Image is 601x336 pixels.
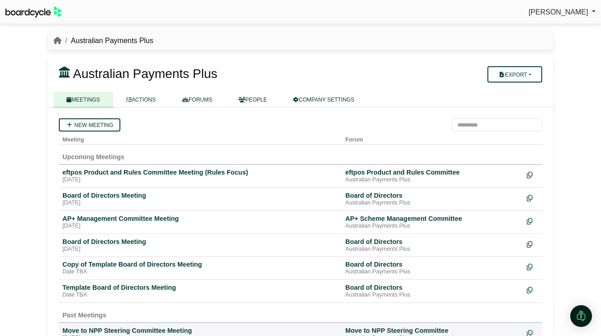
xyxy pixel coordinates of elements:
[62,214,338,230] a: AP+ Management Committee Meeting [DATE]
[527,214,539,227] div: Make a copy
[529,8,588,16] span: [PERSON_NAME]
[62,283,338,299] a: Template Board of Directors Meeting Date TBA
[62,191,338,207] a: Board of Directors Meeting [DATE]
[345,238,520,246] div: Board of Directors
[62,238,338,253] a: Board of Directors Meeting [DATE]
[527,191,539,204] div: Make a copy
[62,223,338,230] div: [DATE]
[529,6,596,18] a: [PERSON_NAME]
[59,131,342,145] th: Meeting
[345,168,520,176] div: eftpos Product and Rules Committee
[527,283,539,296] div: Make a copy
[62,35,153,47] li: Australian Payments Plus
[345,214,520,223] div: AP+ Scheme Management Committee
[345,268,520,276] div: Australian Payments Plus
[345,238,520,253] a: Board of Directors Australian Payments Plus
[345,168,520,184] a: eftpos Product and Rules Committee Australian Payments Plus
[527,168,539,180] div: Make a copy
[62,153,124,161] span: Upcoming Meetings
[62,326,338,335] div: Move to NPP Steering Committee Meeting
[113,92,169,107] a: ACTIONS
[73,67,217,81] span: Australian Payments Plus
[62,238,338,246] div: Board of Directors Meeting
[345,200,520,207] div: Australian Payments Plus
[169,92,225,107] a: FORUMS
[527,238,539,250] div: Make a copy
[62,191,338,200] div: Board of Directors Meeting
[345,283,520,299] a: Board of Directors Australian Payments Plus
[62,176,338,184] div: [DATE]
[487,66,542,83] button: Export
[342,131,523,145] th: Forum
[53,35,153,47] nav: breadcrumb
[345,246,520,253] div: Australian Payments Plus
[345,191,520,207] a: Board of Directors Australian Payments Plus
[62,168,338,184] a: eftpos Product and Rules Committee Meeting (Rules Focus) [DATE]
[345,283,520,292] div: Board of Directors
[345,260,520,268] div: Board of Directors
[62,312,106,319] span: Past Meetings
[570,305,592,327] div: Open Intercom Messenger
[62,214,338,223] div: AP+ Management Committee Meeting
[345,214,520,230] a: AP+ Scheme Management Committee Australian Payments Plus
[345,176,520,184] div: Australian Payments Plus
[62,283,338,292] div: Template Board of Directors Meeting
[345,260,520,276] a: Board of Directors Australian Payments Plus
[527,260,539,273] div: Make a copy
[345,326,520,335] div: Move to NPP Steering Committee
[5,6,62,18] img: BoardcycleBlackGreen-aaafeed430059cb809a45853b8cf6d952af9d84e6e89e1f1685b34bfd5cb7d64.svg
[62,246,338,253] div: [DATE]
[225,92,280,107] a: PEOPLE
[280,92,367,107] a: COMPANY SETTINGS
[345,191,520,200] div: Board of Directors
[345,223,520,230] div: Australian Payments Plus
[62,260,338,276] a: Copy of Template Board of Directors Meeting Date TBA
[62,268,338,276] div: Date TBA
[59,118,120,131] a: New meeting
[53,92,113,107] a: MEETINGS
[62,292,338,299] div: Date TBA
[62,168,338,176] div: eftpos Product and Rules Committee Meeting (Rules Focus)
[345,292,520,299] div: Australian Payments Plus
[62,260,338,268] div: Copy of Template Board of Directors Meeting
[62,200,338,207] div: [DATE]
